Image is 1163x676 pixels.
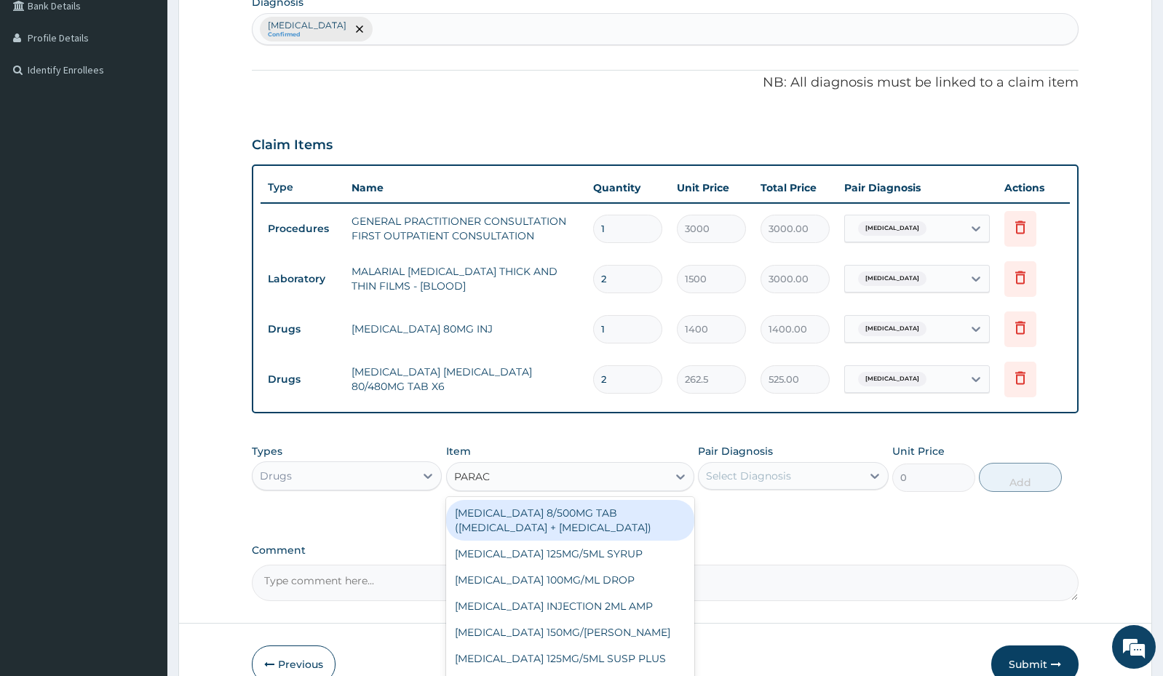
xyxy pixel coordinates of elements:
div: [MEDICAL_DATA] 8/500MG TAB ([MEDICAL_DATA] + [MEDICAL_DATA]) [446,500,694,541]
span: [MEDICAL_DATA] [858,322,926,336]
span: [MEDICAL_DATA] [858,271,926,286]
th: Unit Price [670,173,753,202]
span: remove selection option [353,23,366,36]
label: Pair Diagnosis [698,444,773,458]
p: NB: All diagnosis must be linked to a claim item [252,73,1079,92]
th: Pair Diagnosis [837,173,997,202]
img: d_794563401_company_1708531726252_794563401 [27,73,59,109]
small: Confirmed [268,31,346,39]
p: [MEDICAL_DATA] [268,20,346,31]
label: Item [446,444,471,458]
span: [MEDICAL_DATA] [858,372,926,386]
div: [MEDICAL_DATA] 125MG/5ML SUSP PLUS [446,645,694,672]
th: Type [261,174,344,201]
label: Types [252,445,282,458]
button: Add [979,463,1062,492]
h3: Claim Items [252,138,333,154]
label: Unit Price [892,444,945,458]
div: Select Diagnosis [706,469,791,483]
div: [MEDICAL_DATA] INJECTION 2ML AMP [446,593,694,619]
span: [MEDICAL_DATA] [858,221,926,236]
td: GENERAL PRACTITIONER CONSULTATION FIRST OUTPATIENT CONSULTATION [344,207,586,250]
th: Total Price [753,173,837,202]
td: Drugs [261,316,344,343]
div: Chat with us now [76,81,245,100]
label: Comment [252,544,1079,557]
span: We're online! [84,183,201,330]
th: Actions [997,173,1070,202]
div: [MEDICAL_DATA] 125MG/5ML SYRUP [446,541,694,567]
div: [MEDICAL_DATA] 100MG/ML DROP [446,567,694,593]
td: MALARIAL [MEDICAL_DATA] THICK AND THIN FILMS - [BLOOD] [344,257,586,301]
td: Procedures [261,215,344,242]
th: Quantity [586,173,670,202]
div: Drugs [260,469,292,483]
div: [MEDICAL_DATA] 150MG/[PERSON_NAME] [446,619,694,645]
td: Laboratory [261,266,344,293]
td: [MEDICAL_DATA] [MEDICAL_DATA] 80/480MG TAB X6 [344,357,586,401]
textarea: Type your message and hit 'Enter' [7,397,277,448]
div: Minimize live chat window [239,7,274,42]
th: Name [344,173,586,202]
td: [MEDICAL_DATA] 80MG INJ [344,314,586,343]
td: Drugs [261,366,344,393]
